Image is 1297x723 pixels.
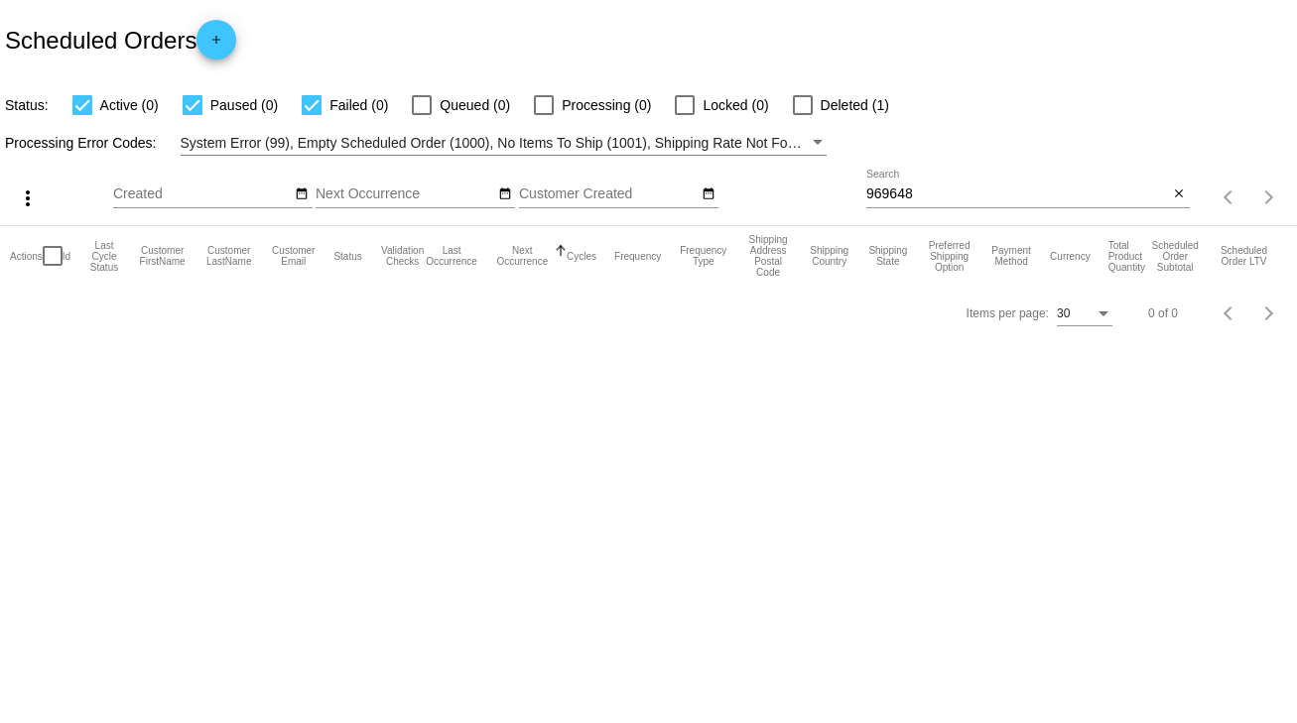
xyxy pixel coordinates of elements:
button: Change sorting for PreferredShippingOption [926,240,973,273]
button: Change sorting for Frequency [614,250,661,262]
div: 0 of 0 [1148,306,1178,320]
mat-select: Filter by Processing Error Codes [181,131,827,156]
mat-icon: close [1172,186,1186,202]
span: Active (0) [100,93,159,117]
mat-header-cell: Actions [10,226,43,286]
mat-icon: more_vert [16,186,40,210]
span: Locked (0) [703,93,768,117]
button: Change sorting for CustomerFirstName [138,245,187,267]
input: Search [866,186,1169,202]
button: Change sorting for LastOccurrenceUtc [426,245,478,267]
button: Change sorting for Id [63,250,70,262]
span: Deleted (1) [821,93,889,117]
button: Previous page [1210,294,1249,333]
mat-header-cell: Validation Checks [380,226,426,286]
span: Processing (0) [562,93,651,117]
button: Change sorting for NextOccurrenceUtc [496,245,549,267]
button: Change sorting for CustomerLastName [204,245,253,267]
button: Change sorting for LifetimeValue [1219,245,1269,267]
button: Change sorting for ShippingCountry [809,245,850,267]
mat-icon: date_range [498,186,512,202]
button: Change sorting for PaymentMethod.Type [990,245,1032,267]
mat-icon: date_range [702,186,715,202]
button: Change sorting for CurrencyIso [1050,250,1091,262]
button: Change sorting for LastProcessingCycleId [88,240,120,273]
span: 30 [1057,306,1070,320]
span: Failed (0) [329,93,388,117]
input: Created [113,186,292,202]
input: Customer Created [519,186,698,202]
button: Clear [1169,184,1190,205]
button: Next page [1249,178,1289,217]
input: Next Occurrence [316,186,494,202]
button: Change sorting for ShippingState [867,245,908,267]
button: Change sorting for ShippingPostcode [745,234,791,278]
button: Change sorting for FrequencyType [679,245,727,267]
button: Change sorting for Cycles [567,250,596,262]
button: Previous page [1210,178,1249,217]
mat-select: Items per page: [1057,307,1112,321]
button: Change sorting for Subtotal [1149,240,1201,273]
h2: Scheduled Orders [5,20,236,60]
div: Items per page: [967,306,1049,320]
mat-icon: add [204,33,228,57]
button: Change sorting for CustomerEmail [271,245,316,267]
span: Paused (0) [210,93,278,117]
mat-icon: date_range [295,186,309,202]
button: Next page [1249,294,1289,333]
span: Queued (0) [440,93,510,117]
button: Change sorting for Status [333,250,361,262]
mat-header-cell: Total Product Quantity [1108,226,1150,286]
span: Processing Error Codes: [5,135,157,151]
span: Status: [5,97,49,113]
